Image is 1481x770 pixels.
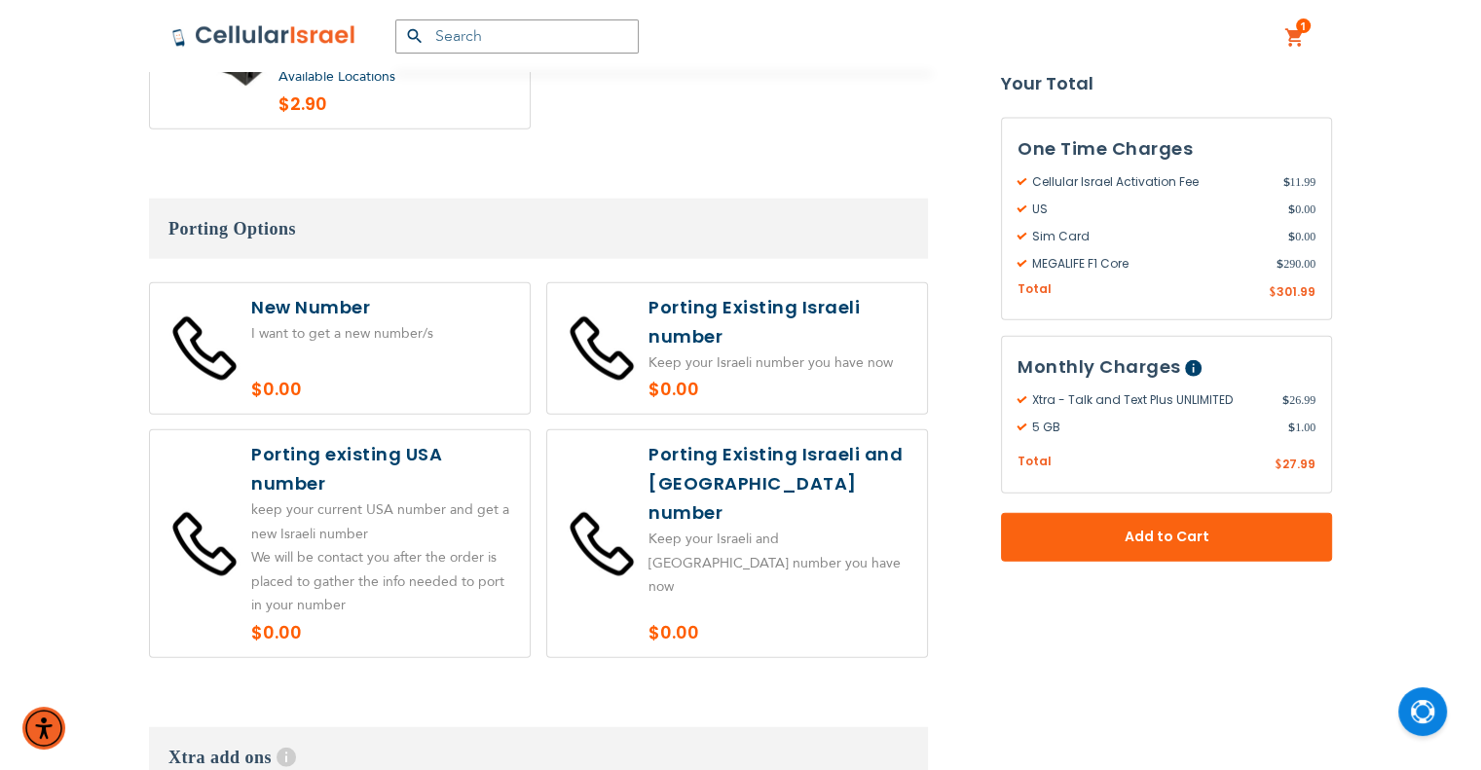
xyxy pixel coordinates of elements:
[1065,527,1268,547] span: Add to Cart
[1018,279,1052,298] span: Total
[1018,419,1288,436] span: 5 GB
[1018,453,1052,471] span: Total
[1282,172,1289,190] span: $
[168,748,272,767] span: Xtra add ons
[1282,456,1315,472] span: 27.99
[1277,282,1315,299] span: 301.99
[278,67,395,86] a: Available Locations
[1277,254,1283,272] span: $
[1282,391,1289,409] span: $
[1018,227,1288,244] span: Sim Card
[395,19,639,54] input: Search
[1288,419,1315,436] span: 1.00
[1018,133,1315,163] h3: One Time Charges
[22,707,65,750] div: Accessibility Menu
[1288,227,1295,244] span: $
[1282,172,1315,190] span: 11.99
[168,219,296,238] span: Porting Options
[1269,283,1277,301] span: $
[1018,254,1277,272] span: MEGALIFE F1 Core
[1018,354,1181,379] span: Monthly Charges
[277,748,296,767] span: Help
[1288,227,1315,244] span: 0.00
[1018,200,1288,217] span: US
[1018,391,1282,409] span: Xtra - Talk and Text Plus UNLIMITED
[1185,360,1202,377] span: Help
[171,24,356,48] img: Cellular Israel Logo
[1288,419,1295,436] span: $
[1018,172,1282,190] span: Cellular Israel Activation Fee
[1284,26,1306,50] a: 1
[1300,18,1307,34] span: 1
[1282,391,1315,409] span: 26.99
[1277,254,1315,272] span: 290.00
[1001,68,1332,97] strong: Your Total
[1288,200,1295,217] span: $
[1275,457,1282,474] span: $
[1001,512,1332,561] button: Add to Cart
[1288,200,1315,217] span: 0.00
